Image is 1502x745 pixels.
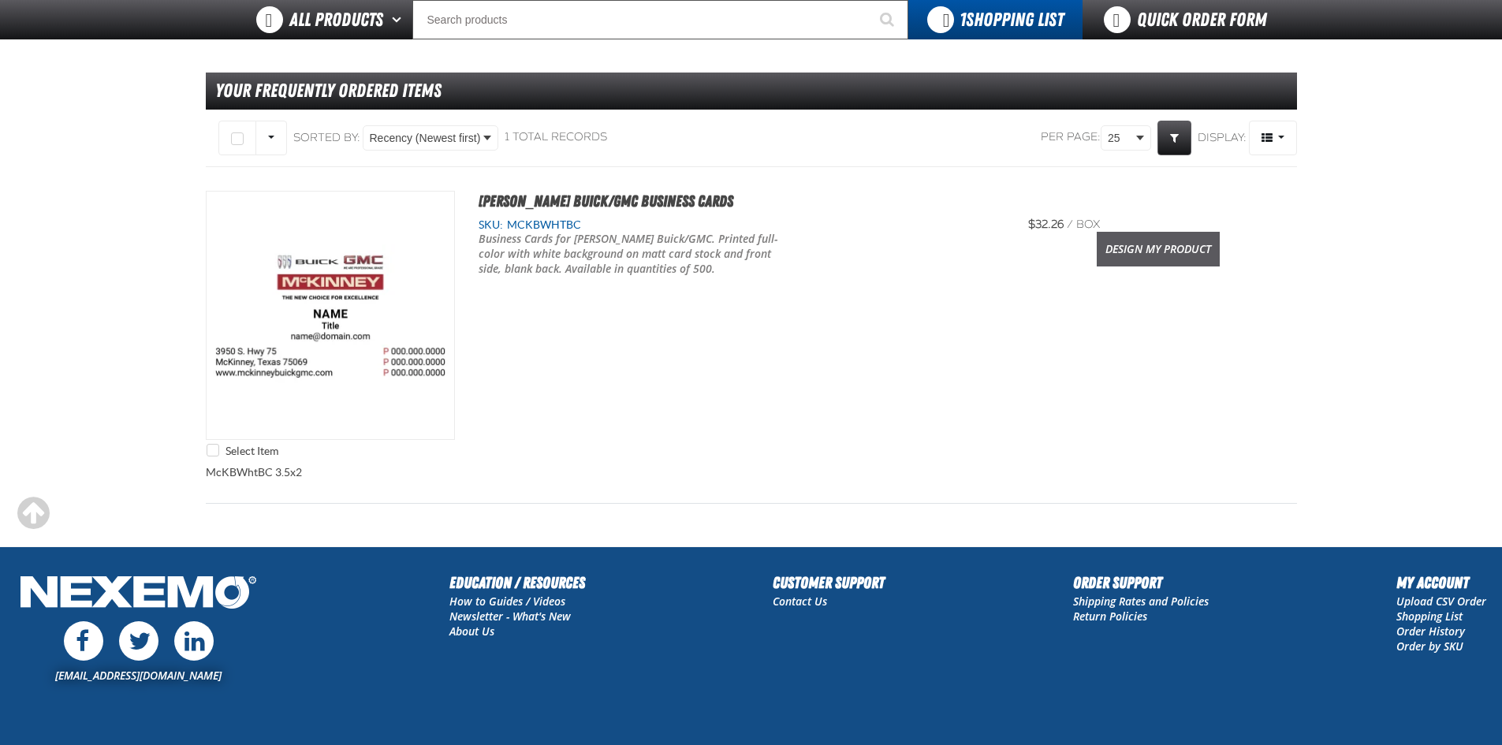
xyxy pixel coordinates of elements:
[449,571,585,594] h2: Education / Resources
[293,130,360,143] span: Sorted By:
[289,6,383,34] span: All Products
[503,218,581,231] span: MCKBWHTBC
[479,232,791,277] p: Business Cards for [PERSON_NAME] Buick/GMC. Printed full-color with white background on matt card...
[1108,130,1133,147] span: 25
[207,192,454,439] img: McKinney Buick/GMC Business Cards
[16,496,50,531] div: Scroll to the top
[1396,594,1486,609] a: Upload CSV Order
[1396,571,1486,594] h2: My Account
[1396,624,1465,639] a: Order History
[1097,232,1220,266] a: Design My Product
[773,594,827,609] a: Contact Us
[773,571,885,594] h2: Customer Support
[479,218,999,233] div: SKU:
[207,444,278,459] label: Select Item
[1198,130,1247,143] span: Display:
[960,9,1064,31] span: Shopping List
[1250,121,1296,155] span: Product Grid Views Toolbar
[1073,609,1147,624] a: Return Policies
[449,594,565,609] a: How to Guides / Videos
[505,130,607,145] div: 1 total records
[1073,594,1209,609] a: Shipping Rates and Policies
[449,624,494,639] a: About Us
[370,130,481,147] span: Recency (Newest first)
[206,167,1297,504] div: McKBWhtBC 3.5x2
[255,121,287,155] button: Rows selection options
[1157,121,1191,155] a: Expand or Collapse Grid Filters
[206,73,1297,110] div: Your Frequently Ordered Items
[16,571,261,617] img: Nexemo Logo
[1073,571,1209,594] h2: Order Support
[1249,121,1297,155] button: Product Grid Views Toolbar
[1041,130,1101,145] span: Per page:
[449,609,571,624] a: Newsletter - What's New
[207,192,454,439] : View Details of the McKinney Buick/GMC Business Cards
[1028,218,1064,231] span: $32.26
[1067,218,1073,231] span: /
[1076,218,1100,231] span: box
[1396,609,1463,624] a: Shopping List
[960,9,966,31] strong: 1
[55,668,222,683] a: [EMAIL_ADDRESS][DOMAIN_NAME]
[479,192,733,210] a: [PERSON_NAME] Buick/GMC Business Cards
[1396,639,1463,654] a: Order by SKU
[207,444,219,456] input: Select Item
